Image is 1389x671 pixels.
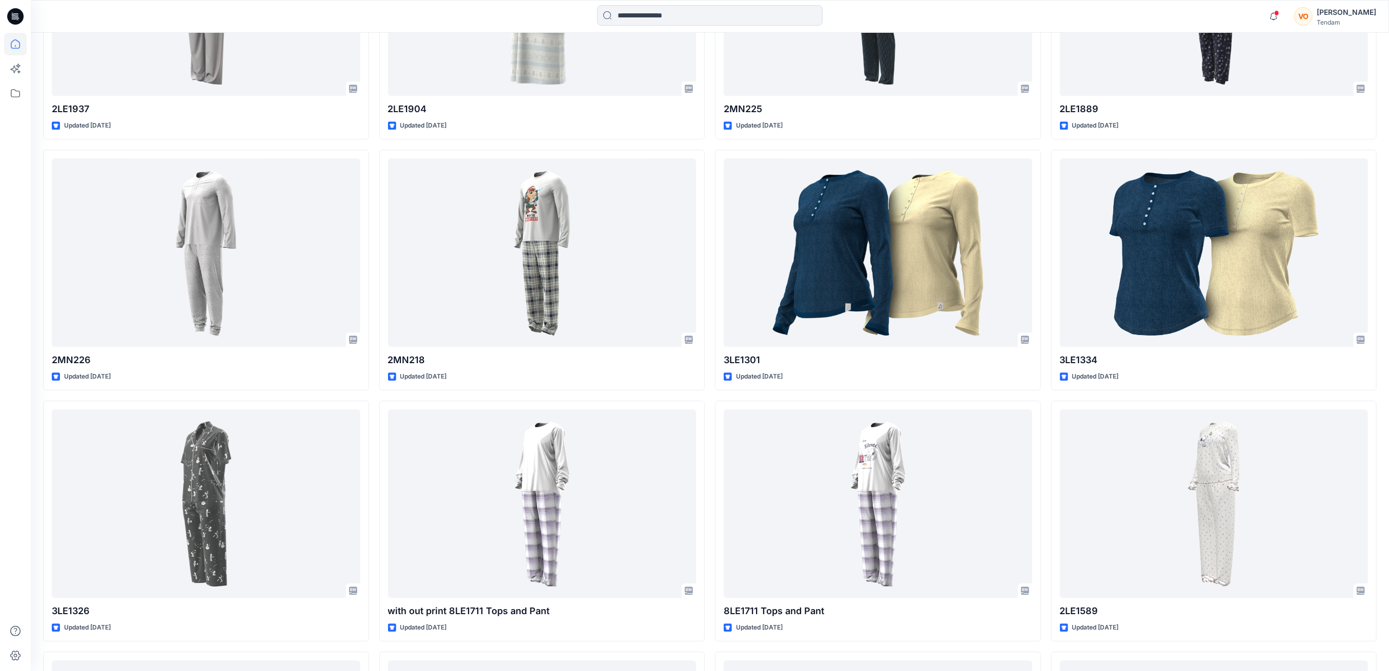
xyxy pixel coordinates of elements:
[1060,158,1368,346] a: 3LE1334
[64,120,111,131] p: Updated [DATE]
[1060,409,1368,597] a: 2LE1589
[1317,18,1376,26] div: Tendam
[1072,371,1119,382] p: Updated [DATE]
[736,120,783,131] p: Updated [DATE]
[1294,7,1313,26] div: VO
[1072,622,1119,633] p: Updated [DATE]
[400,120,447,131] p: Updated [DATE]
[1060,102,1368,116] p: 2LE1889
[52,604,360,618] p: 3LE1326
[1060,604,1368,618] p: 2LE1589
[724,604,1032,618] p: 8LE1711 Tops and Pant
[52,158,360,346] a: 2MN226
[736,622,783,633] p: Updated [DATE]
[724,409,1032,597] a: 8LE1711 Tops and Pant
[64,371,111,382] p: Updated [DATE]
[388,353,697,367] p: 2MN218
[52,409,360,597] a: 3LE1326
[388,409,697,597] a: with out print 8LE1711 Tops and Pant
[400,371,447,382] p: Updated [DATE]
[388,604,697,618] p: with out print 8LE1711 Tops and Pant
[52,102,360,116] p: 2LE1937
[52,353,360,367] p: 2MN226
[400,622,447,633] p: Updated [DATE]
[388,158,697,346] a: 2MN218
[724,353,1032,367] p: 3LE1301
[1317,6,1376,18] div: [PERSON_NAME]
[388,102,697,116] p: 2LE1904
[724,158,1032,346] a: 3LE1301
[736,371,783,382] p: Updated [DATE]
[1060,353,1368,367] p: 3LE1334
[724,102,1032,116] p: 2MN225
[64,622,111,633] p: Updated [DATE]
[1072,120,1119,131] p: Updated [DATE]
